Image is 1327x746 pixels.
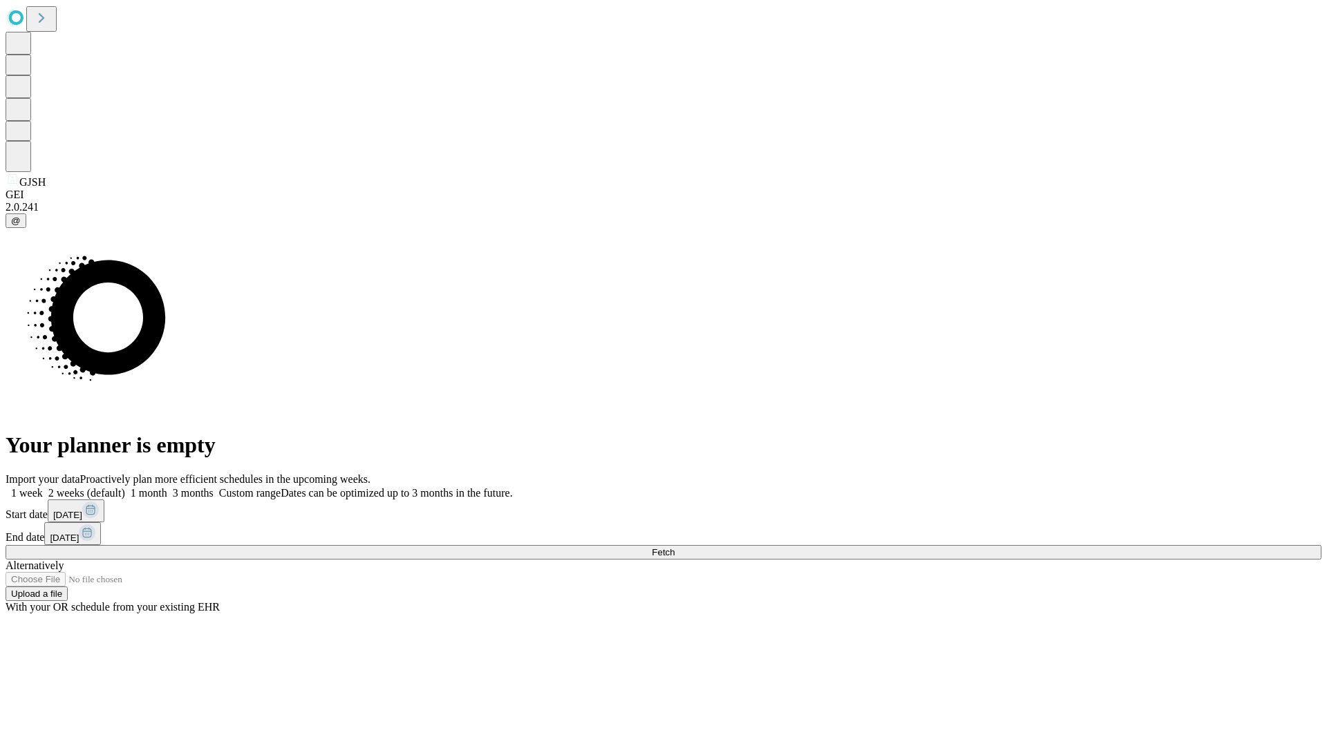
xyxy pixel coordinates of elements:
span: Alternatively [6,559,64,571]
span: @ [11,216,21,226]
span: 1 month [131,487,167,499]
div: End date [6,522,1321,545]
span: Dates can be optimized up to 3 months in the future. [281,487,512,499]
button: @ [6,213,26,228]
span: Proactively plan more efficient schedules in the upcoming weeks. [80,473,370,485]
span: Import your data [6,473,80,485]
span: 3 months [173,487,214,499]
span: 2 weeks (default) [48,487,125,499]
button: Fetch [6,545,1321,559]
span: With your OR schedule from your existing EHR [6,601,220,613]
span: 1 week [11,487,43,499]
div: Start date [6,499,1321,522]
span: [DATE] [50,533,79,543]
div: GEI [6,189,1321,201]
button: [DATE] [48,499,104,522]
h1: Your planner is empty [6,432,1321,458]
div: 2.0.241 [6,201,1321,213]
span: Custom range [219,487,281,499]
span: GJSH [19,176,46,188]
button: Upload a file [6,586,68,601]
span: Fetch [652,547,675,557]
button: [DATE] [44,522,101,545]
span: [DATE] [53,510,82,520]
